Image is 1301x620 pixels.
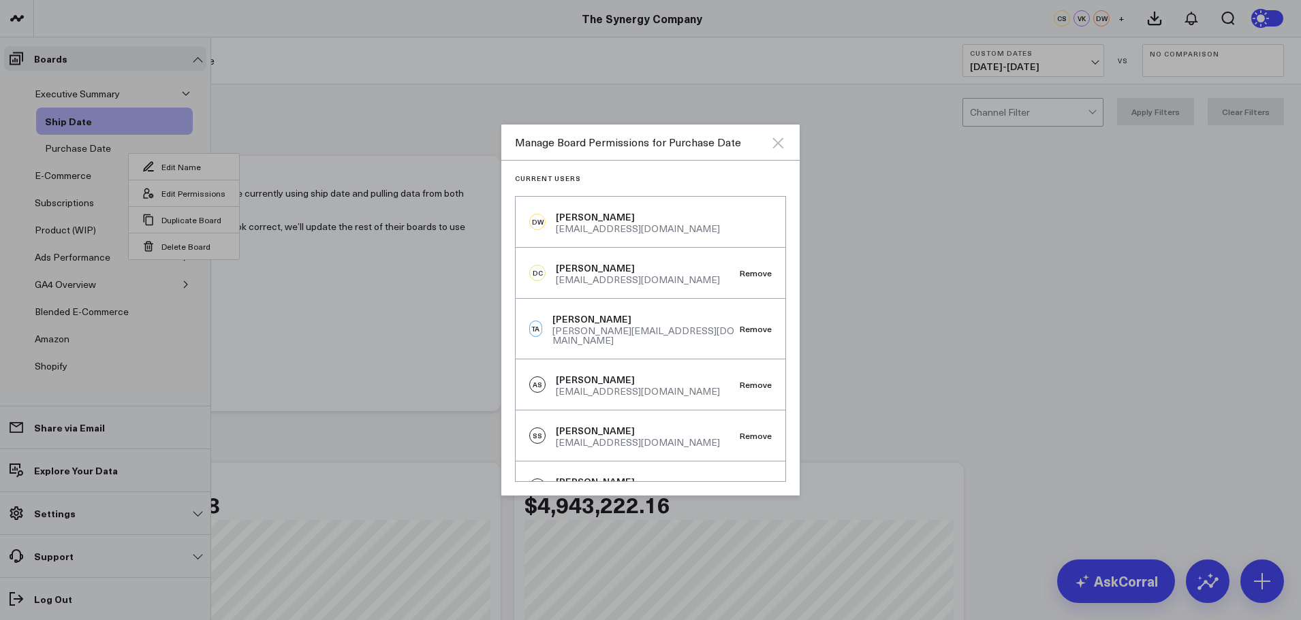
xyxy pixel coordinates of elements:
div: [EMAIL_ADDRESS][DOMAIN_NAME] [556,438,720,447]
div: [PERSON_NAME] [552,312,740,326]
div: [PERSON_NAME] [556,475,720,489]
div: TA [529,321,542,337]
h3: Current Users [515,174,786,182]
div: [PERSON_NAME] [556,424,720,438]
div: [PERSON_NAME] [556,261,720,275]
button: Close [770,135,786,151]
button: Remove [740,431,772,440]
button: Remove [740,324,772,333]
div: [PERSON_NAME][EMAIL_ADDRESS][DOMAIN_NAME] [552,326,740,345]
div: DW [529,214,546,230]
div: AS [529,376,546,393]
div: CG [529,478,546,495]
div: SS [529,427,546,444]
button: Remove [740,380,772,389]
div: [PERSON_NAME] [556,210,720,224]
div: [PERSON_NAME] [556,373,720,387]
div: DC [529,265,546,281]
div: [EMAIL_ADDRESS][DOMAIN_NAME] [556,275,720,284]
div: [EMAIL_ADDRESS][DOMAIN_NAME] [556,387,720,396]
div: Manage Board Permissions for Purchase Date [515,135,770,150]
button: Remove [740,268,772,278]
div: [EMAIL_ADDRESS][DOMAIN_NAME] [556,224,720,233]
